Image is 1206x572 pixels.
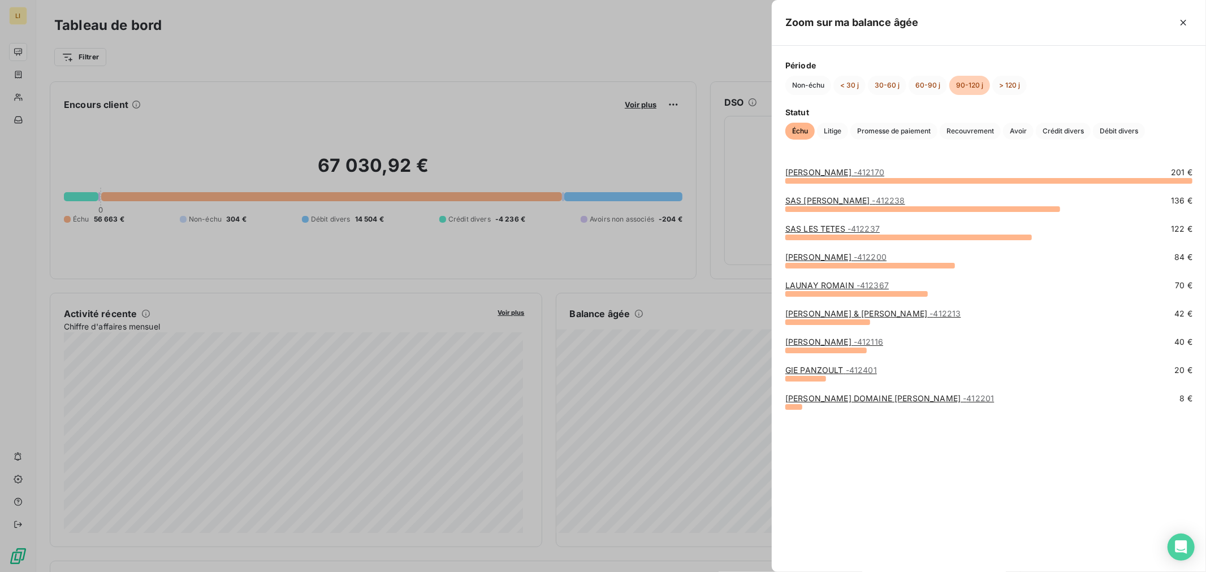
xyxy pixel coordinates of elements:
[1175,280,1192,291] span: 70 €
[1171,223,1192,235] span: 122 €
[963,393,994,403] span: - 412201
[785,280,889,290] a: LAUNAY ROMAIN
[785,167,884,177] a: [PERSON_NAME]
[785,106,1192,118] span: Statut
[1171,195,1192,206] span: 136 €
[833,76,866,95] button: < 30 j
[1168,534,1195,561] div: Open Intercom Messenger
[854,252,887,262] span: - 412200
[1180,393,1192,404] span: 8 €
[1174,336,1192,348] span: 40 €
[992,76,1027,95] button: > 120 j
[1174,308,1192,319] span: 42 €
[1036,123,1091,140] button: Crédit divers
[848,224,880,233] span: - 412237
[949,76,990,95] button: 90-120 j
[846,365,877,375] span: - 412401
[785,196,905,205] a: SAS [PERSON_NAME]
[850,123,937,140] button: Promesse de paiement
[785,76,831,95] button: Non-échu
[785,123,815,140] button: Échu
[940,123,1001,140] button: Recouvrement
[785,393,994,403] a: [PERSON_NAME] DOMAINE [PERSON_NAME]
[868,76,906,95] button: 30-60 j
[854,167,884,177] span: - 412170
[909,76,947,95] button: 60-90 j
[785,365,877,375] a: GIE PANZOULT
[857,280,889,290] span: - 412367
[817,123,848,140] button: Litige
[785,337,883,346] a: [PERSON_NAME]
[854,337,883,346] span: - 412116
[1174,365,1192,376] span: 20 €
[785,224,880,233] a: SAS LES TETES
[785,309,961,318] a: [PERSON_NAME] & [PERSON_NAME]
[930,309,961,318] span: - 412213
[1003,123,1034,140] button: Avoir
[785,59,1192,71] span: Période
[1093,123,1145,140] button: Débit divers
[785,252,887,262] a: [PERSON_NAME]
[785,15,919,31] h5: Zoom sur ma balance âgée
[1171,167,1192,178] span: 201 €
[872,196,905,205] span: - 412238
[1174,252,1192,263] span: 84 €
